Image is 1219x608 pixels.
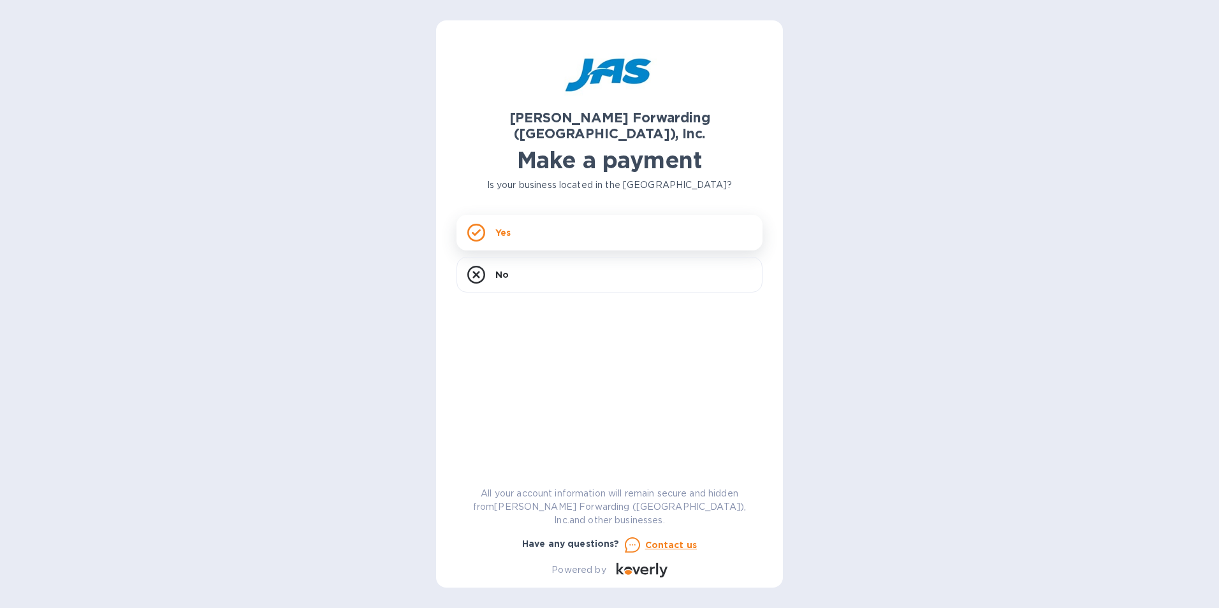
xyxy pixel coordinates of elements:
[456,178,763,192] p: Is your business located in the [GEOGRAPHIC_DATA]?
[551,563,606,577] p: Powered by
[509,110,710,141] b: [PERSON_NAME] Forwarding ([GEOGRAPHIC_DATA]), Inc.
[495,268,509,281] p: No
[456,147,763,173] h1: Make a payment
[495,226,511,239] p: Yes
[456,487,763,527] p: All your account information will remain secure and hidden from [PERSON_NAME] Forwarding ([GEOGRA...
[522,539,620,549] b: Have any questions?
[645,540,697,550] u: Contact us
